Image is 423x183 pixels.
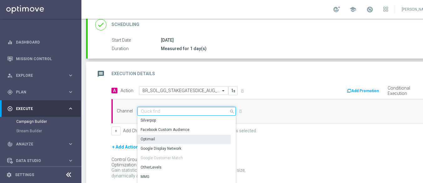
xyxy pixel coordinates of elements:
[121,88,133,93] label: Action
[137,172,231,182] div: Press SPACE to select this row.
[16,34,74,50] a: Dashboard
[7,158,68,164] div: Data Studio
[111,157,164,168] div: Control Group Optimization
[68,72,74,78] i: keyboard_arrow_right
[7,106,68,112] div: Execute
[7,106,74,111] button: play_circle_outline Execute keyboard_arrow_right
[16,159,68,163] span: Data Studio
[16,107,68,111] span: Execute
[137,116,231,125] div: Press SPACE to select this row.
[6,172,12,178] i: settings
[346,87,381,94] button: Add Promotion
[141,165,162,170] div: OtherLevels
[137,135,231,144] div: Press SPACE to select this row.
[137,144,231,154] div: Press SPACE to select this row.
[7,40,74,45] button: equalizer Dashboard
[95,19,106,30] i: done
[349,6,356,13] span: school
[139,86,228,95] ng-select: BR_SOL_GG_STAKEGATESDICE_AUG__NVIP_EMA_TAC_GM
[7,56,74,61] button: Mission Control
[230,107,235,114] i: search
[68,89,74,95] i: keyboard_arrow_right
[7,89,13,95] i: gps_fixed
[137,163,231,172] div: Press SPACE to select this row.
[111,88,117,93] span: A
[7,50,74,67] div: Mission Control
[7,39,13,45] i: equalizer
[7,34,74,50] div: Dashboard
[141,174,149,180] div: MMG
[111,143,139,151] button: + Add Action
[112,46,161,52] label: Duration
[137,125,231,135] div: Press SPACE to select this row.
[7,142,74,147] button: track_changes Analyze keyboard_arrow_right
[111,22,139,28] h2: Scheduling
[16,90,68,94] span: Plan
[141,118,156,123] div: Silverpop
[7,73,13,78] i: person_search
[7,73,74,78] button: person_search Explore keyboard_arrow_right
[68,106,74,112] i: keyboard_arrow_right
[137,154,231,163] div: Press SPACE to select this row.
[16,117,81,126] div: Campaign Builder
[137,107,236,116] input: Quick find
[111,71,155,77] h2: Execution Details
[68,141,74,147] i: keyboard_arrow_right
[117,108,133,114] label: Channel
[16,126,81,136] div: Stream Builder
[95,68,106,80] i: message
[16,50,74,67] a: Mission Control
[7,106,13,112] i: play_circle_outline
[16,128,65,133] a: Stream Builder
[7,89,68,95] div: Plan
[68,158,74,164] i: keyboard_arrow_right
[16,119,65,124] a: Campaign Builder
[111,127,121,135] button: +
[7,158,74,163] button: Data Studio keyboard_arrow_right
[16,142,68,146] span: Analyze
[15,173,34,177] a: Settings
[7,90,74,95] button: gps_fixed Plan keyboard_arrow_right
[123,128,148,133] label: Add Channel
[141,155,183,161] div: Google Customer Match
[112,38,161,43] label: Start Date
[141,136,155,142] div: Optimail
[141,146,181,151] div: Google Display Network
[16,74,68,77] span: Explore
[7,141,68,147] div: Analyze
[141,127,189,133] div: Facebook Custom Audience
[7,73,68,78] div: Explore
[7,141,13,147] i: track_changes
